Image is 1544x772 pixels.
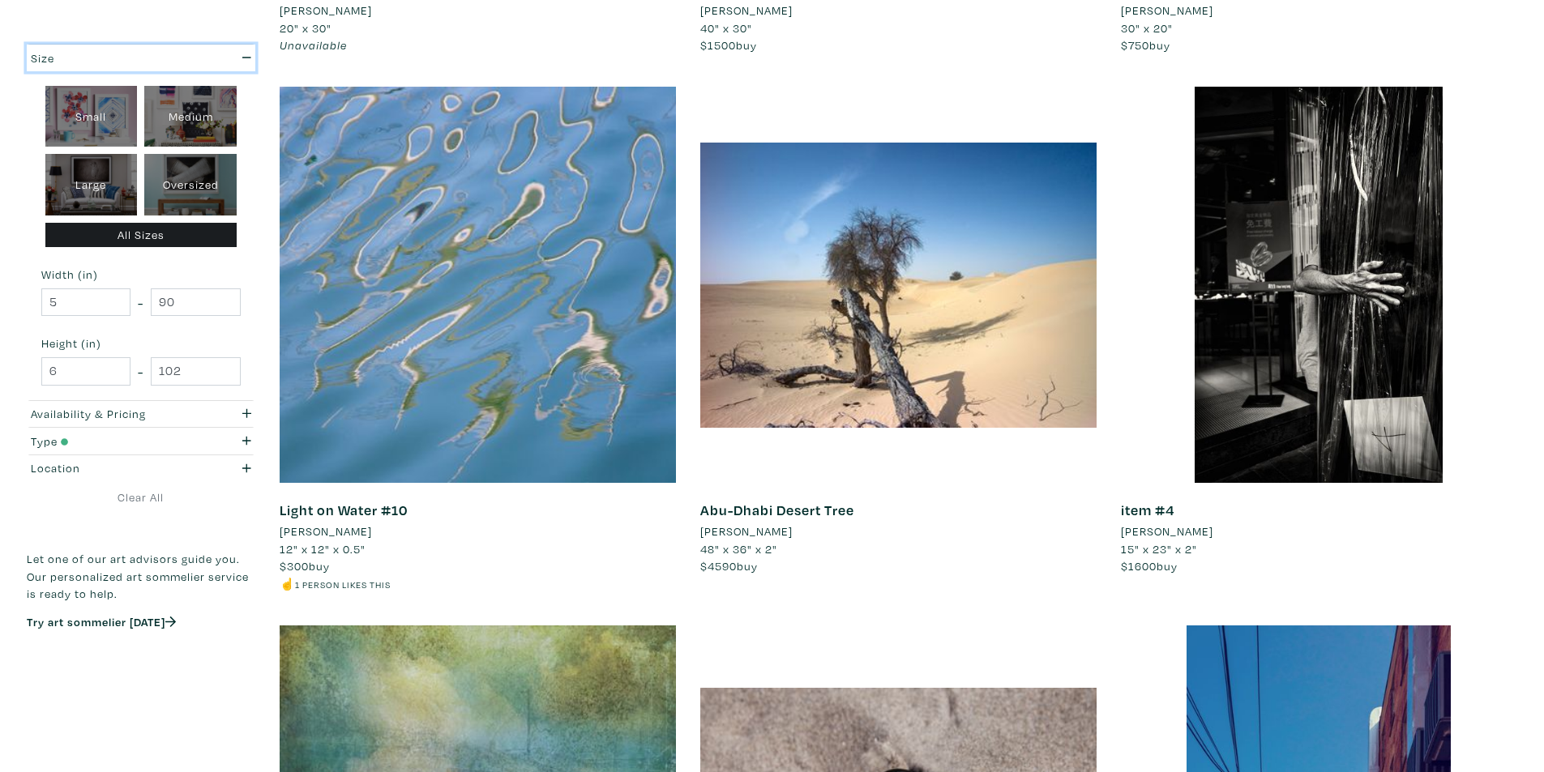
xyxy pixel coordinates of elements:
[144,86,237,147] div: Medium
[27,455,255,482] button: Location
[138,292,143,313] span: -
[1121,2,1517,19] a: [PERSON_NAME]
[27,45,255,71] button: Size
[700,37,736,53] span: $1500
[1121,20,1173,36] span: 30" x 20"
[295,578,391,591] small: 1 person likes this
[45,154,138,215] div: Large
[1121,541,1197,557] span: 15" x 23" x 2"
[31,49,190,67] div: Size
[280,558,330,574] span: buy
[700,522,1097,540] a: [PERSON_NAME]
[280,522,676,540] a: [PERSON_NAME]
[27,401,255,428] button: Availability & Pricing
[1121,37,1149,53] span: $750
[45,86,138,147] div: Small
[1121,501,1174,519] a: item #4
[27,488,255,506] a: Clear All
[45,223,237,248] div: All Sizes
[700,558,737,574] span: $4590
[1121,522,1517,540] a: [PERSON_NAME]
[1121,522,1213,540] li: [PERSON_NAME]
[280,2,676,19] a: [PERSON_NAME]
[138,360,143,382] span: -
[31,459,190,477] div: Location
[700,522,793,540] li: [PERSON_NAME]
[280,2,372,19] li: [PERSON_NAME]
[700,20,752,36] span: 40" x 30"
[31,405,190,423] div: Availability & Pricing
[1121,558,1178,574] span: buy
[41,269,241,280] small: Width (in)
[1121,2,1213,19] li: [PERSON_NAME]
[700,558,758,574] span: buy
[27,646,255,680] iframe: Customer reviews powered by Trustpilot
[27,614,176,629] a: Try art sommelier [DATE]
[41,338,241,349] small: Height (in)
[280,37,347,53] span: Unavailable
[700,2,793,19] li: [PERSON_NAME]
[280,558,309,574] span: $300
[144,154,237,215] div: Oversized
[1121,37,1170,53] span: buy
[27,428,255,454] button: Type
[280,541,366,557] span: 12" x 12" x 0.5"
[280,522,372,540] li: [PERSON_NAME]
[280,20,331,36] span: 20" x 30"
[700,541,777,557] span: 48" x 36" x 2"
[280,575,676,593] li: ☝️
[31,433,190,450] div: Type
[27,550,255,603] p: Let one of our art advisors guide you. Our personalized art sommelier service is ready to help.
[280,501,408,519] a: Light on Water #10
[1121,558,1157,574] span: $1600
[700,501,854,519] a: Abu-Dhabi Desert Tree
[700,37,757,53] span: buy
[700,2,1097,19] a: [PERSON_NAME]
